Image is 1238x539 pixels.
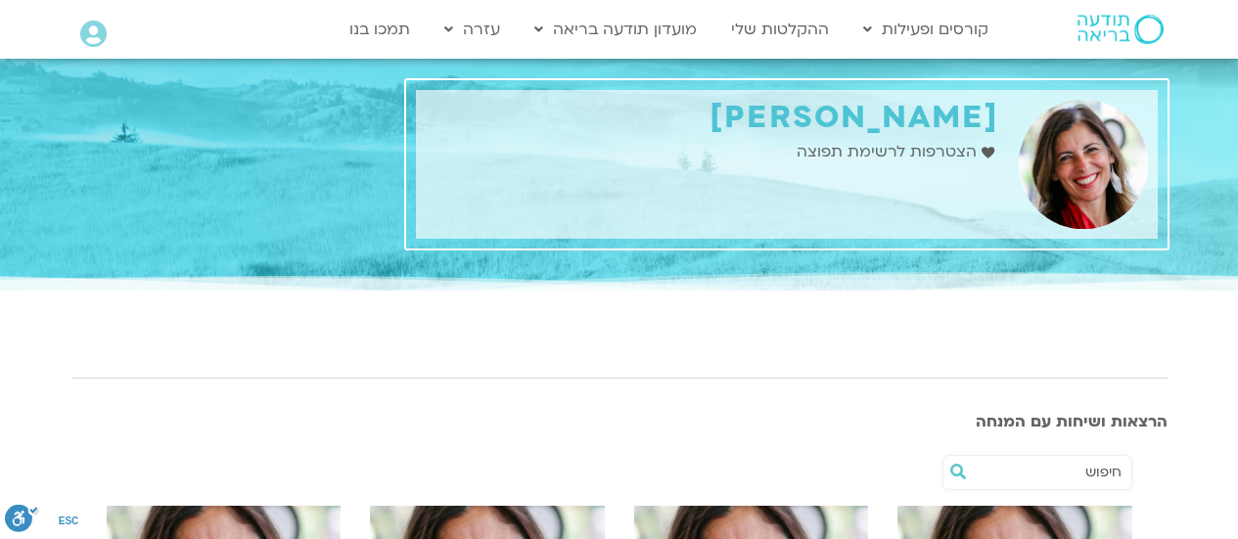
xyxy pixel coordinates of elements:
a: תמכו בנו [340,11,420,48]
input: חיפוש [973,456,1122,489]
a: עזרה [435,11,510,48]
h3: הרצאות ושיחות עם המנחה [71,413,1168,430]
img: תודעה בריאה [1078,15,1164,44]
a: הצטרפות לרשימת תפוצה [797,139,999,165]
h1: [PERSON_NAME] [426,100,999,136]
a: מועדון תודעה בריאה [525,11,707,48]
a: ההקלטות שלי [721,11,839,48]
a: קורסים ופעילות [853,11,998,48]
span: הצטרפות לרשימת תפוצה [797,139,982,165]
